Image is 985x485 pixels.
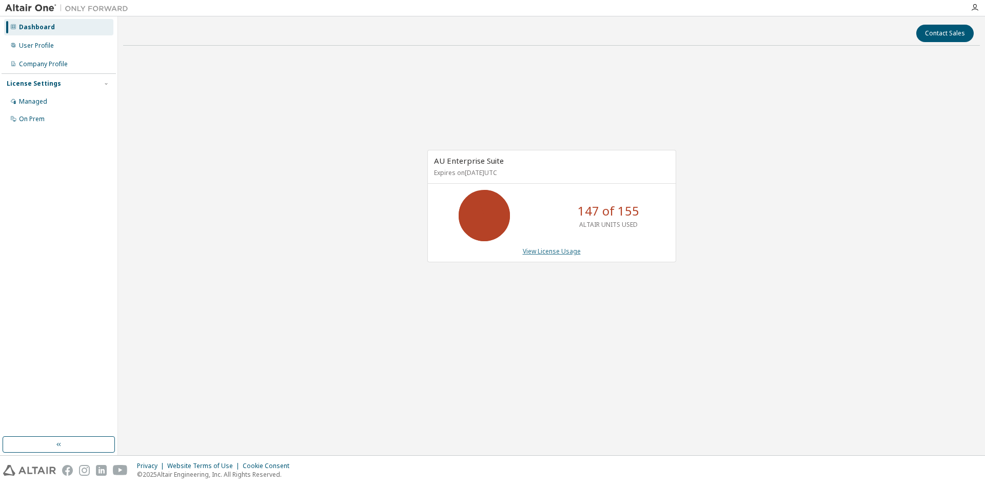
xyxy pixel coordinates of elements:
[434,168,667,177] p: Expires on [DATE] UTC
[434,156,504,166] span: AU Enterprise Suite
[19,115,45,123] div: On Prem
[62,465,73,476] img: facebook.svg
[96,465,107,476] img: linkedin.svg
[19,42,54,50] div: User Profile
[19,98,47,106] div: Managed
[113,465,128,476] img: youtube.svg
[916,25,974,42] button: Contact Sales
[578,202,639,220] p: 147 of 155
[137,462,167,470] div: Privacy
[3,465,56,476] img: altair_logo.svg
[7,80,61,88] div: License Settings
[137,470,295,479] p: © 2025 Altair Engineering, Inc. All Rights Reserved.
[79,465,90,476] img: instagram.svg
[5,3,133,13] img: Altair One
[19,60,68,68] div: Company Profile
[243,462,295,470] div: Cookie Consent
[167,462,243,470] div: Website Terms of Use
[19,23,55,31] div: Dashboard
[523,247,581,256] a: View License Usage
[579,220,638,229] p: ALTAIR UNITS USED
